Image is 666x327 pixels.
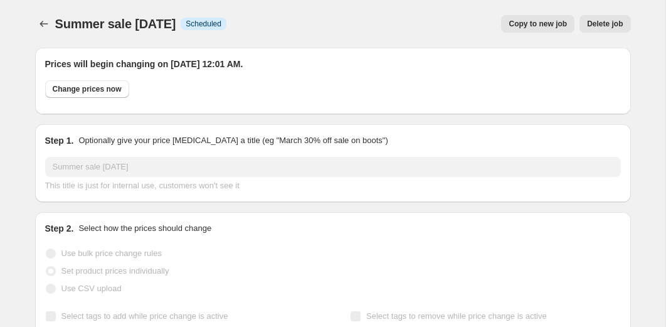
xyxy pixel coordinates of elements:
[45,222,74,235] h2: Step 2.
[366,311,547,321] span: Select tags to remove while price change is active
[61,284,122,293] span: Use CSV upload
[35,15,53,33] button: Price change jobs
[45,157,621,177] input: 30% off holiday sale
[186,19,221,29] span: Scheduled
[61,266,169,276] span: Set product prices individually
[501,15,574,33] button: Copy to new job
[53,84,122,94] span: Change prices now
[45,134,74,147] h2: Step 1.
[61,311,228,321] span: Select tags to add while price change is active
[61,249,162,258] span: Use bulk price change rules
[45,181,240,190] span: This title is just for internal use, customers won't see it
[579,15,630,33] button: Delete job
[45,80,129,98] button: Change prices now
[509,19,567,29] span: Copy to new job
[45,58,621,70] h2: Prices will begin changing on [DATE] 12:01 AM.
[587,19,623,29] span: Delete job
[78,134,388,147] p: Optionally give your price [MEDICAL_DATA] a title (eg "March 30% off sale on boots")
[78,222,211,235] p: Select how the prices should change
[55,17,176,31] span: Summer sale [DATE]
